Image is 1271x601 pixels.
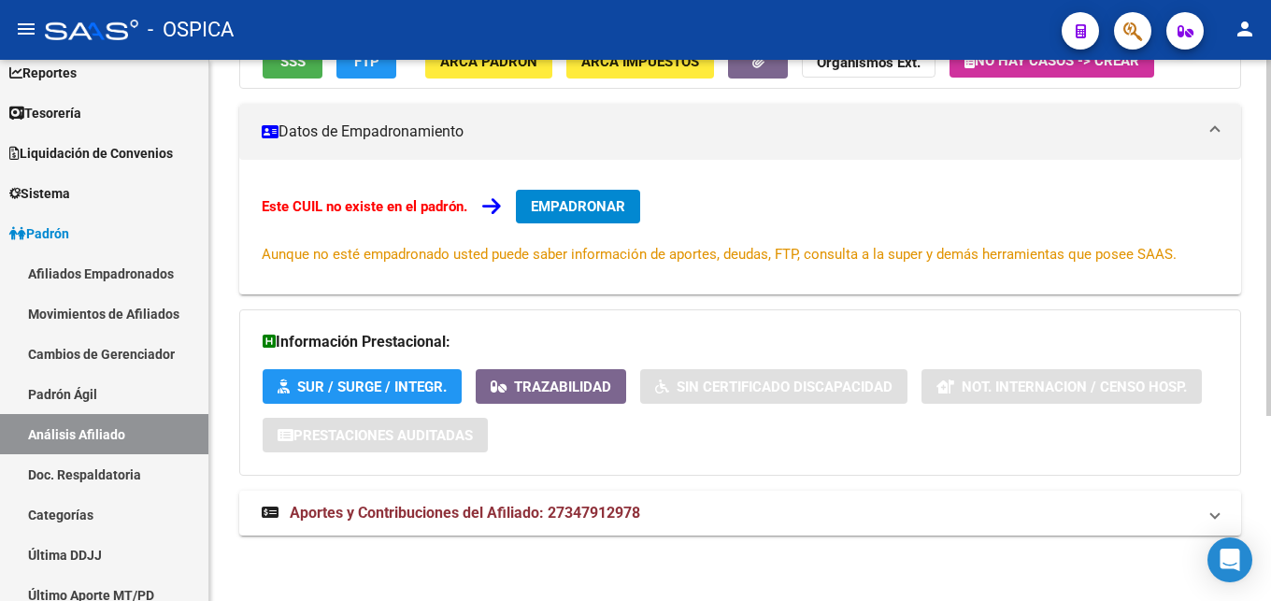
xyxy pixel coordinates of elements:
span: SSS [280,53,306,70]
mat-expansion-panel-header: Aportes y Contribuciones del Afiliado: 27347912978 [239,491,1241,536]
span: Trazabilidad [514,379,611,395]
button: No hay casos -> Crear [950,44,1154,78]
span: Sistema [9,183,70,204]
span: ARCA Padrón [440,53,537,70]
strong: Este CUIL no existe en el padrón. [262,198,467,215]
mat-expansion-panel-header: Datos de Empadronamiento [239,104,1241,160]
span: Aunque no esté empadronado usted puede saber información de aportes, deudas, FTP, consulta a la s... [262,246,1177,263]
h3: Información Prestacional: [263,329,1218,355]
button: FTP [336,44,396,79]
mat-icon: person [1234,18,1256,40]
button: EMPADRONAR [516,190,640,223]
span: Tesorería [9,103,81,123]
button: Not. Internacion / Censo Hosp. [921,369,1202,404]
span: Reportes [9,63,77,83]
span: ARCA Impuestos [581,53,699,70]
div: Datos de Empadronamiento [239,160,1241,294]
span: Prestaciones Auditadas [293,427,473,444]
button: SUR / SURGE / INTEGR. [263,369,462,404]
span: Padrón [9,223,69,244]
span: SUR / SURGE / INTEGR. [297,379,447,395]
button: Prestaciones Auditadas [263,418,488,452]
span: Sin Certificado Discapacidad [677,379,893,395]
button: ARCA Impuestos [566,44,714,79]
span: Not. Internacion / Censo Hosp. [962,379,1187,395]
span: EMPADRONAR [531,198,625,215]
div: Open Intercom Messenger [1207,537,1252,582]
button: Trazabilidad [476,369,626,404]
span: - OSPICA [148,9,234,50]
span: FTP [354,53,379,70]
mat-panel-title: Datos de Empadronamiento [262,122,1196,142]
span: Liquidación de Convenios [9,143,173,164]
span: No hay casos -> Crear [964,52,1139,69]
button: ARCA Padrón [425,44,552,79]
span: Aportes y Contribuciones del Afiliado: 27347912978 [290,504,640,522]
button: SSS [263,44,322,79]
button: Organismos Ext. [802,44,935,79]
button: Sin Certificado Discapacidad [640,369,907,404]
mat-icon: menu [15,18,37,40]
strong: Organismos Ext. [817,54,921,71]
